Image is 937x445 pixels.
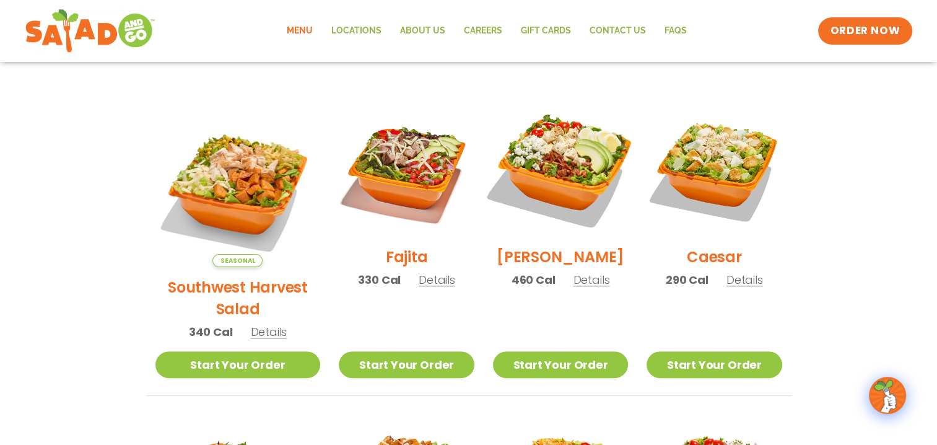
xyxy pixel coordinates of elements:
[455,17,512,45] a: Careers
[497,246,624,268] h2: [PERSON_NAME]
[277,17,322,45] a: Menu
[726,272,763,288] span: Details
[687,246,742,268] h2: Caesar
[512,17,580,45] a: GIFT CARDS
[155,276,321,320] h2: Southwest Harvest Salad
[25,6,155,56] img: new-SAG-logo-768×292
[358,271,401,288] span: 330 Cal
[339,351,474,378] a: Start Your Order
[386,246,428,268] h2: Fajita
[277,17,696,45] nav: Menu
[322,17,391,45] a: Locations
[580,17,655,45] a: Contact Us
[647,102,782,237] img: Product photo for Caesar Salad
[391,17,455,45] a: About Us
[666,271,708,288] span: 290 Cal
[212,254,263,267] span: Seasonal
[512,271,556,288] span: 460 Cal
[870,378,905,413] img: wpChatIcon
[655,17,696,45] a: FAQs
[647,351,782,378] a: Start Your Order
[155,102,321,267] img: Product photo for Southwest Harvest Salad
[250,324,287,340] span: Details
[818,17,912,45] a: ORDER NOW
[339,102,474,237] img: Product photo for Fajita Salad
[419,272,455,288] span: Details
[830,24,900,38] span: ORDER NOW
[155,351,321,378] a: Start Your Order
[481,90,640,249] img: Product photo for Cobb Salad
[493,351,628,378] a: Start Your Order
[573,272,609,288] span: Details
[189,324,233,340] span: 340 Cal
